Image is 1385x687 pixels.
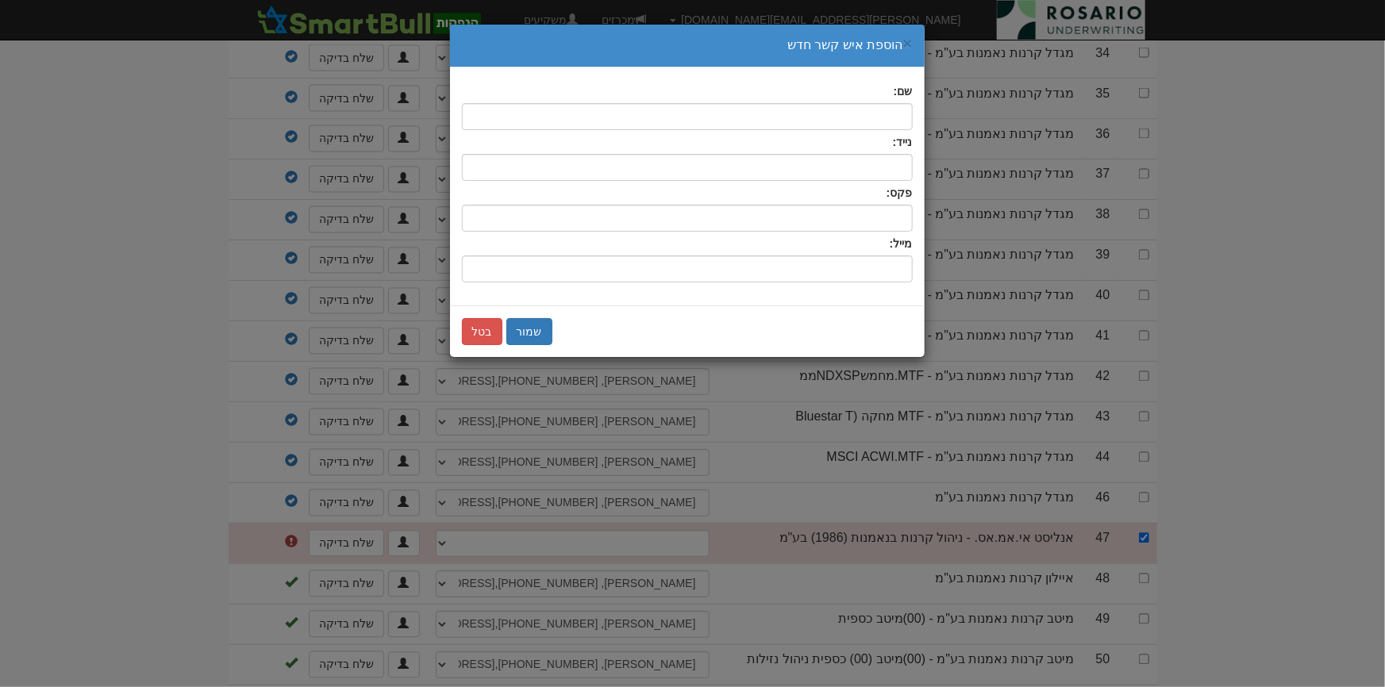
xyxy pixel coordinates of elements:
label: פקס: [887,185,913,201]
button: × [902,35,912,52]
label: שם: [894,83,913,99]
button: בטל [462,318,502,345]
div: הוספת איש קשר חדש [787,36,902,55]
button: שמור [506,318,552,345]
label: מייל: [890,236,913,251]
label: נייד: [893,134,913,150]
